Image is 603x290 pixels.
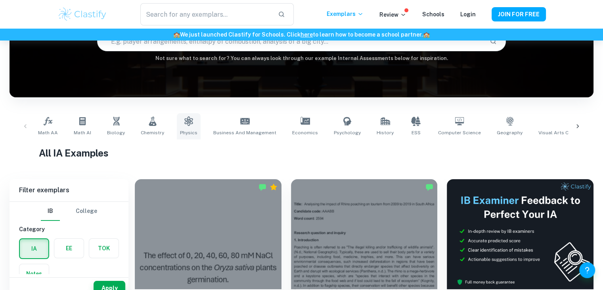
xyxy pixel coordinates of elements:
div: Premium [270,183,278,191]
span: History [377,129,394,136]
span: Business and Management [213,129,276,136]
h6: We just launched Clastify for Schools. Click to learn how to become a school partner. [2,30,601,39]
span: Economics [292,129,318,136]
h6: Category [19,225,119,234]
span: Biology [107,129,125,136]
img: Thumbnail [447,179,593,289]
span: Physics [180,129,197,136]
button: Help and Feedback [579,262,595,278]
img: Marked [425,183,433,191]
button: Search [486,35,500,48]
div: Filter type choice [41,202,97,221]
span: 🏫 [173,31,180,38]
span: ESS [412,129,421,136]
button: College [76,202,97,221]
button: IB [41,202,60,221]
input: Search for any exemplars... [140,3,271,25]
p: Review [379,10,406,19]
a: Login [460,11,476,17]
a: here [301,31,313,38]
span: Geography [497,129,523,136]
span: Math AA [38,129,58,136]
img: Marked [258,183,266,191]
button: Notes [19,264,49,283]
a: Schools [422,11,444,17]
span: Math AI [74,129,91,136]
button: IA [20,239,48,258]
span: Psychology [334,129,361,136]
button: EE [54,239,84,258]
h6: Not sure what to search for? You can always look through our example Internal Assessments below f... [10,54,593,62]
span: 🏫 [423,31,430,38]
input: E.g. player arrangements, enthalpy of combustion, analysis of a big city... [98,30,483,52]
span: Chemistry [141,129,164,136]
h6: Filter exemplars [10,179,128,201]
button: TOK [89,239,119,258]
h1: All IA Examples [39,146,565,160]
button: JOIN FOR FREE [492,7,546,21]
p: Exemplars [327,10,364,18]
img: Clastify logo [57,6,108,22]
span: Computer Science [438,129,481,136]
